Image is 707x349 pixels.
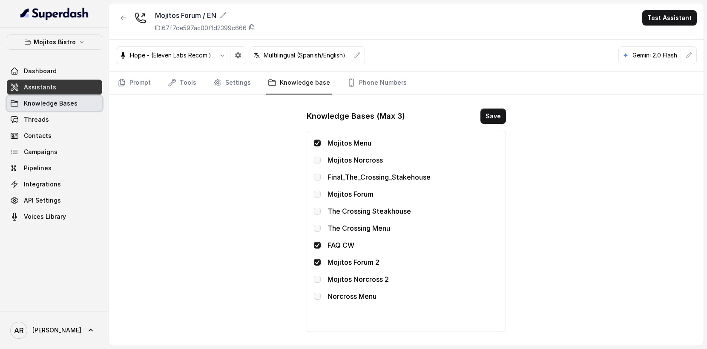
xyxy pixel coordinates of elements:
[480,109,506,124] button: Save
[24,180,61,189] span: Integrations
[264,51,345,60] p: Multilingual (Spanish/English)
[7,128,102,143] a: Contacts
[328,189,499,199] p: Mojitos Forum
[34,37,76,47] p: Mojitos Bistro
[24,212,66,221] span: Voices Library
[632,51,677,60] p: Gemini 2.0 Flash
[7,34,102,50] button: Mojitos Bistro
[7,160,102,176] a: Pipelines
[622,52,629,59] svg: google logo
[24,148,57,156] span: Campaigns
[116,72,152,94] a: Prompt
[155,10,255,20] div: Mojitos Forum / EN
[14,326,24,335] text: AR
[307,109,405,123] h1: Knowledge Bases (Max 3)
[116,72,697,94] nav: Tabs
[155,24,247,32] p: ID: 67f7de597ac00f1d2399c666
[24,196,61,205] span: API Settings
[328,206,499,216] p: The Crossing Steakhouse
[266,72,332,94] a: Knowledge base
[328,155,499,165] p: Mojitos Norcross
[7,193,102,208] a: API Settings
[328,223,499,233] p: The Crossing Menu
[328,274,499,284] p: Mojitos Norcross 2
[328,240,499,250] p: FAQ CW
[166,72,198,94] a: Tools
[7,209,102,224] a: Voices Library
[24,83,56,92] span: Assistants
[7,144,102,160] a: Campaigns
[642,10,697,26] button: Test Assistant
[328,172,499,182] p: Final_The_Crossing_Stakehouse
[328,257,499,267] p: Mojitos Forum 2
[328,138,499,148] p: Mojitos Menu
[20,7,89,20] img: light.svg
[24,132,52,140] span: Contacts
[24,164,52,172] span: Pipelines
[7,318,102,342] a: [PERSON_NAME]
[7,96,102,111] a: Knowledge Bases
[212,72,253,94] a: Settings
[7,112,102,127] a: Threads
[345,72,408,94] a: Phone Numbers
[328,291,499,301] p: Norcross Menu
[32,326,81,335] span: [PERSON_NAME]
[24,67,57,75] span: Dashboard
[24,115,49,124] span: Threads
[7,177,102,192] a: Integrations
[7,80,102,95] a: Assistants
[130,51,211,60] p: Hope - (Eleven Labs Recom.)
[24,99,78,108] span: Knowledge Bases
[7,63,102,79] a: Dashboard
